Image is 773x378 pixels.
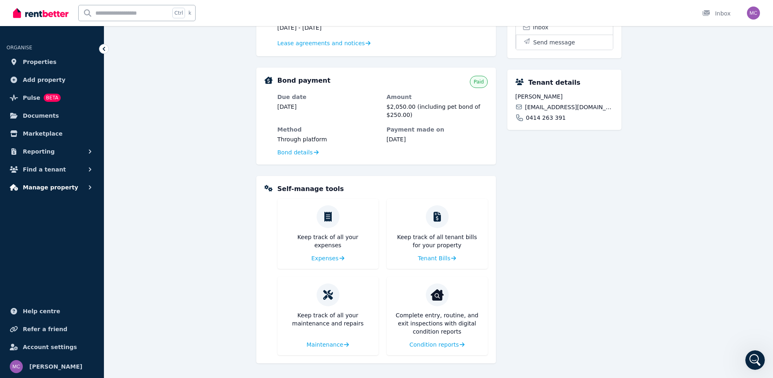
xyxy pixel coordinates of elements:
span: Manage property [23,182,78,192]
img: Mary Cris Robles [10,360,23,373]
span: Help [129,275,142,280]
div: Rental Payments - How They Work [17,169,137,178]
span: Find a tenant [23,165,66,174]
div: Recent messageProfile image for The RentBetter TeamIs that what you were looking for?The RentBett... [8,96,155,139]
span: Pulse [23,93,40,103]
img: Bond Details [264,77,273,84]
div: How much does it cost? [12,181,151,196]
img: Profile image for Jodie [80,13,96,29]
h5: Tenant details [529,78,581,88]
a: Expenses [311,254,344,262]
a: Maintenance [306,341,349,349]
p: Keep track of all your expenses [284,233,372,249]
span: Expenses [311,254,339,262]
a: Properties [7,54,97,70]
span: Add property [23,75,66,85]
span: [PERSON_NAME] [29,362,82,371]
div: Recent message [17,103,146,112]
p: Keep track of all your maintenance and repairs [284,311,372,327]
button: Manage property [7,179,97,196]
img: Mary Cris Robles [747,7,760,20]
span: Account settings [23,342,77,352]
dd: [DATE] [277,103,379,111]
dd: $2,050.00 (including pet bond of $250.00) [387,103,488,119]
span: [EMAIL_ADDRESS][DOMAIN_NAME] [525,103,613,111]
p: How can we help? [16,72,147,86]
span: [PERSON_NAME] [515,92,613,101]
img: Profile image for Rochelle [111,13,127,29]
span: Condition reports [410,341,459,349]
dt: Amount [387,93,488,101]
h5: Self-manage tools [277,184,344,194]
img: Condition reports [431,288,444,301]
a: PulseBETA [7,90,97,106]
p: Hi [PERSON_NAME] [16,58,147,72]
dd: [DATE] [387,135,488,143]
span: BETA [44,94,61,102]
span: Refer a friend [23,324,67,334]
button: Search for help [12,147,151,163]
span: Lease agreements and notices [277,39,365,47]
img: RentBetter [13,7,68,19]
a: Documents [7,108,97,124]
span: Reporting [23,147,55,156]
div: Rental Payments - How They Work [12,166,151,181]
div: The RentBetter Team [36,123,97,132]
a: Marketplace [7,125,97,142]
a: Lease agreements and notices [277,39,371,47]
a: Add property [7,72,97,88]
p: Keep track of all tenant bills for your property [393,233,481,249]
button: Find a tenant [7,161,97,178]
a: Refer a friend [7,321,97,337]
dd: Through platform [277,135,379,143]
div: Creating and Managing Your Ad [17,215,137,223]
img: Profile image for The RentBetter Team [17,115,33,132]
iframe: Intercom live chat [745,350,765,370]
button: Send message [516,35,613,50]
span: Ctrl [172,8,185,18]
dt: Payment made on [387,125,488,134]
button: Reporting [7,143,97,160]
span: Paid [473,79,484,85]
a: Tenant Bills [418,254,456,262]
span: Send message [533,38,575,46]
div: Inbox [702,9,731,18]
div: • Just now [98,123,126,132]
div: Lease Agreement [12,196,151,211]
a: Account settings [7,339,97,355]
span: Properties [23,57,57,67]
span: 0414 263 391 [526,114,566,122]
img: Profile image for Earl [95,13,112,29]
a: Inbox [516,20,613,35]
span: Tenant Bills [418,254,451,262]
div: Close [140,13,155,28]
span: Documents [23,111,59,121]
dt: Method [277,125,379,134]
img: logo [16,17,64,27]
span: Search for help [17,151,66,159]
a: Help centre [7,303,97,319]
span: Maintenance [306,341,343,349]
span: Messages [68,275,96,280]
span: ORGANISE [7,45,32,51]
div: How much does it cost? [17,185,137,193]
span: Marketplace [23,129,62,138]
span: Is that what you were looking for? [36,116,133,122]
span: Home [18,275,36,280]
span: Help centre [23,306,60,316]
div: Lease Agreement [17,200,137,208]
span: k [188,10,191,16]
div: Creating and Managing Your Ad [12,211,151,226]
a: Bond details [277,148,319,156]
h5: Bond payment [277,76,330,86]
button: Messages [54,254,108,287]
button: Help [109,254,163,287]
dt: Due date [277,93,379,101]
span: Inbox [533,23,548,31]
p: Complete entry, routine, and exit inspections with digital condition reports [393,311,481,336]
div: Profile image for The RentBetter TeamIs that what you were looking for?The RentBetter Team•Just now [9,108,154,138]
a: Condition reports [410,341,465,349]
span: Bond details [277,148,313,156]
dd: [DATE] - [DATE] [277,24,379,32]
